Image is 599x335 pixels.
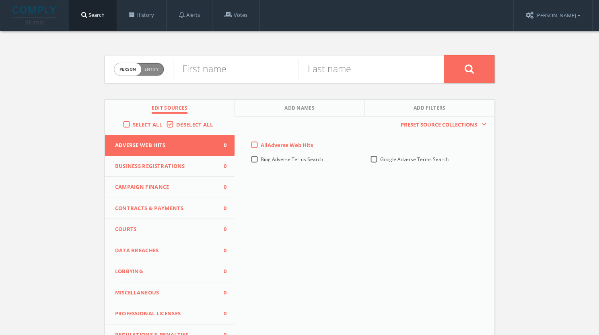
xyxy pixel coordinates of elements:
[214,268,226,276] span: 0
[105,219,235,240] button: Courts0
[105,198,235,219] button: Contracts & Payments0
[105,135,235,156] button: Adverse Web Hits0
[214,225,226,233] span: 0
[115,225,215,233] span: Courts
[105,156,235,177] button: Business Registrations0
[176,121,213,128] span: Deselect All
[115,162,215,170] span: Business Registrations
[115,289,215,297] span: Miscellaneous
[115,204,215,212] span: Contracts & Payments
[133,121,162,128] span: Select All
[380,156,449,163] span: Google Adverse Terms Search
[235,100,365,117] button: Add Names
[214,183,226,191] span: 0
[144,66,158,72] span: Entity
[365,100,494,117] button: Add Filters
[284,104,315,114] span: Add Names
[261,141,313,149] span: All Adverse Web Hits
[115,247,215,255] span: Data Breaches
[114,63,141,76] span: person
[105,282,235,304] button: Miscellaneous0
[115,268,215,276] span: Lobbying
[214,162,226,170] span: 0
[214,141,226,149] span: 0
[397,121,486,129] button: Preset Source Collections
[105,177,235,198] button: Campaign Finance0
[214,310,226,318] span: 0
[152,104,188,114] span: Edit Sources
[115,141,215,149] span: Adverse Web Hits
[414,104,446,114] span: Add Filters
[105,100,235,117] button: Edit Sources
[115,183,215,191] span: Campaign Finance
[105,303,235,325] button: Professional Licenses0
[105,261,235,282] button: Lobbying0
[214,289,226,297] span: 0
[115,310,215,318] span: Professional Licenses
[261,156,323,163] span: Bing Adverse Terms Search
[397,121,481,129] span: Preset Source Collections
[214,204,226,212] span: 0
[12,6,58,25] img: illumis
[214,247,226,255] span: 0
[105,240,235,261] button: Data Breaches0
